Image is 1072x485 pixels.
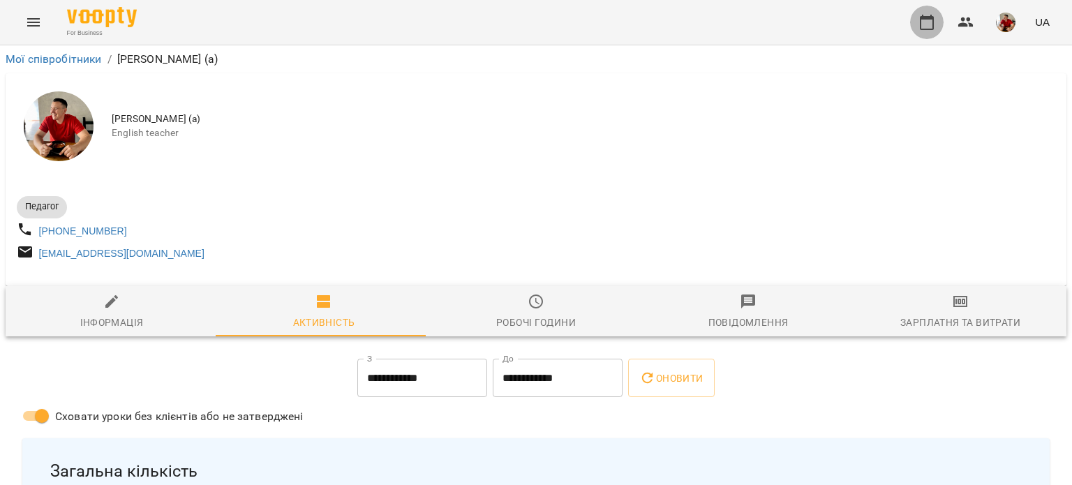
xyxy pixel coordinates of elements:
div: Повідомлення [708,314,789,331]
span: For Business [67,29,137,38]
span: Загальна кількість [50,461,1022,482]
span: [PERSON_NAME] (а) [112,112,1055,126]
p: [PERSON_NAME] (а) [117,51,218,68]
img: Voopty Logo [67,7,137,27]
span: Оновити [639,370,703,387]
div: Інформація [80,314,144,331]
a: [PHONE_NUMBER] [39,225,127,237]
img: Баргель Олег Романович (а) [24,91,94,161]
a: [EMAIL_ADDRESS][DOMAIN_NAME] [39,248,204,259]
button: UA [1029,9,1055,35]
li: / [107,51,112,68]
img: 2f467ba34f6bcc94da8486c15015e9d3.jpg [996,13,1015,32]
span: UA [1035,15,1050,29]
span: English teacher [112,126,1055,140]
div: Зарплатня та Витрати [900,314,1020,331]
div: Робочі години [496,314,576,331]
div: Активність [293,314,355,331]
button: Оновити [628,359,714,398]
a: Мої співробітники [6,52,102,66]
button: Menu [17,6,50,39]
nav: breadcrumb [6,51,1066,68]
span: Сховати уроки без клієнтів або не затверджені [55,408,304,425]
span: Педагог [17,200,67,213]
